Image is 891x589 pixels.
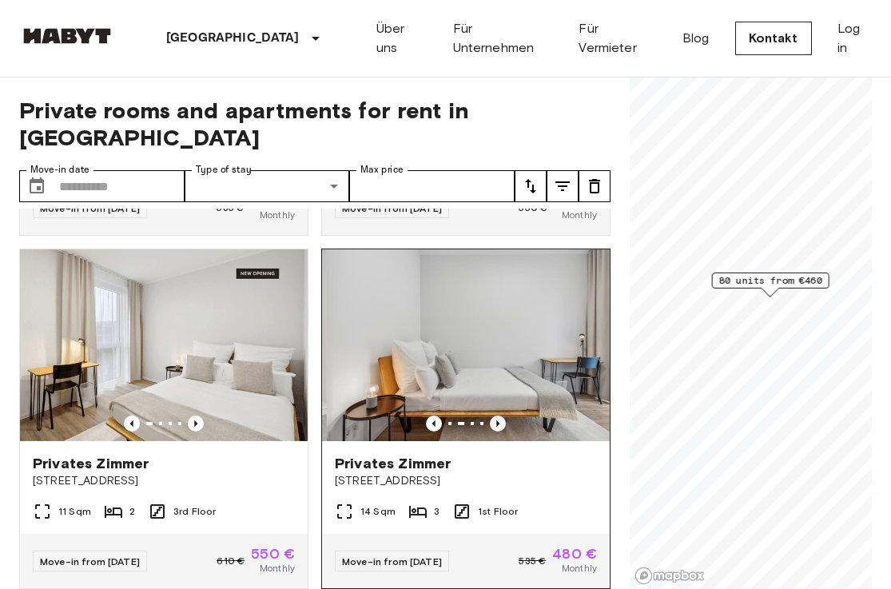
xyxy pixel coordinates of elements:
[58,504,91,519] span: 11 Sqm
[426,416,442,432] button: Previous image
[327,249,615,441] img: Marketing picture of unit DE-13-001-103-003
[490,416,506,432] button: Previous image
[217,554,245,568] span: 610 €
[19,28,115,44] img: Habyt
[579,19,657,58] a: Für Vermieter
[478,504,518,519] span: 1st Floor
[515,170,547,202] button: tune
[735,22,812,55] a: Kontakt
[562,561,597,575] span: Monthly
[129,504,135,519] span: 2
[434,504,440,519] span: 3
[519,554,546,568] span: 535 €
[562,208,597,222] span: Monthly
[188,416,204,432] button: Previous image
[634,567,705,585] a: Mapbox logo
[321,249,611,589] a: Marketing picture of unit DE-13-001-103-003Marketing picture of unit DE-13-001-103-003Previous im...
[342,555,442,567] span: Move-in from [DATE]
[260,561,295,575] span: Monthly
[20,249,308,441] img: Marketing picture of unit DE-13-001-304-001
[260,208,295,222] span: Monthly
[33,473,295,489] span: [STREET_ADDRESS]
[30,163,89,177] label: Move-in date
[682,29,710,48] a: Blog
[21,170,53,202] button: Choose date
[360,504,396,519] span: 14 Sqm
[342,202,442,214] span: Move-in from [DATE]
[335,454,451,473] span: Privates Zimmer
[335,473,597,489] span: [STREET_ADDRESS]
[547,170,579,202] button: tune
[124,416,140,432] button: Previous image
[19,249,308,589] a: Marketing picture of unit DE-13-001-304-001Previous imagePrevious imagePrivates Zimmer[STREET_ADD...
[19,97,611,151] span: Private rooms and apartments for rent in [GEOGRAPHIC_DATA]
[719,273,822,288] span: 80 units from €460
[173,504,216,519] span: 3rd Floor
[453,19,554,58] a: Für Unternehmen
[40,202,140,214] span: Move-in from [DATE]
[40,555,140,567] span: Move-in from [DATE]
[251,547,295,561] span: 550 €
[196,163,252,177] label: Type of stay
[552,547,597,561] span: 480 €
[579,170,611,202] button: tune
[712,273,829,297] div: Map marker
[33,454,149,473] span: Privates Zimmer
[166,29,300,48] p: [GEOGRAPHIC_DATA]
[376,19,428,58] a: Über uns
[837,19,872,58] a: Log in
[360,163,404,177] label: Max price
